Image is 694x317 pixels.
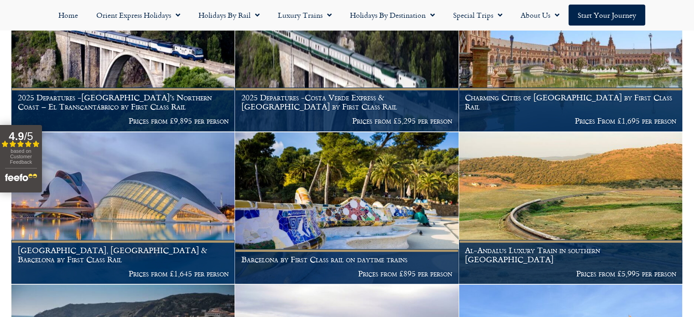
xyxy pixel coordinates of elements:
[18,93,229,111] h1: 2025 Departures -[GEOGRAPHIC_DATA]’s Northern Coast – El Transcantábrico by First Class Rail
[18,116,229,125] p: Prices from £9,895 per person
[511,5,569,26] a: About Us
[444,5,511,26] a: Special Trips
[465,246,676,264] h1: Al-Andalus Luxury Train in southern [GEOGRAPHIC_DATA]
[5,5,689,26] nav: Menu
[465,269,676,278] p: Prices from £5,995 per person
[11,132,235,285] a: [GEOGRAPHIC_DATA], [GEOGRAPHIC_DATA] & Barcelona by First Class Rail Prices from £1,645 per person
[241,116,452,125] p: Prices from £5,295 per person
[341,5,444,26] a: Holidays by Destination
[241,93,452,111] h1: 2025 Departures -Costa Verde Express & [GEOGRAPHIC_DATA] by First Class Rail
[49,5,87,26] a: Home
[241,269,452,278] p: Prices from £895 per person
[241,255,452,264] h1: Barcelona by First Class rail on daytime trains
[235,132,459,285] a: Barcelona by First Class rail on daytime trains Prices from £895 per person
[569,5,645,26] a: Start your Journey
[87,5,189,26] a: Orient Express Holidays
[459,132,683,285] a: Al-Andalus Luxury Train in southern [GEOGRAPHIC_DATA] Prices from £5,995 per person
[18,269,229,278] p: Prices from £1,645 per person
[465,116,676,125] p: Prices From £1,695 per person
[18,246,229,264] h1: [GEOGRAPHIC_DATA], [GEOGRAPHIC_DATA] & Barcelona by First Class Rail
[189,5,269,26] a: Holidays by Rail
[465,93,676,111] h1: Charming Cities of [GEOGRAPHIC_DATA] by First Class Rail
[269,5,341,26] a: Luxury Trains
